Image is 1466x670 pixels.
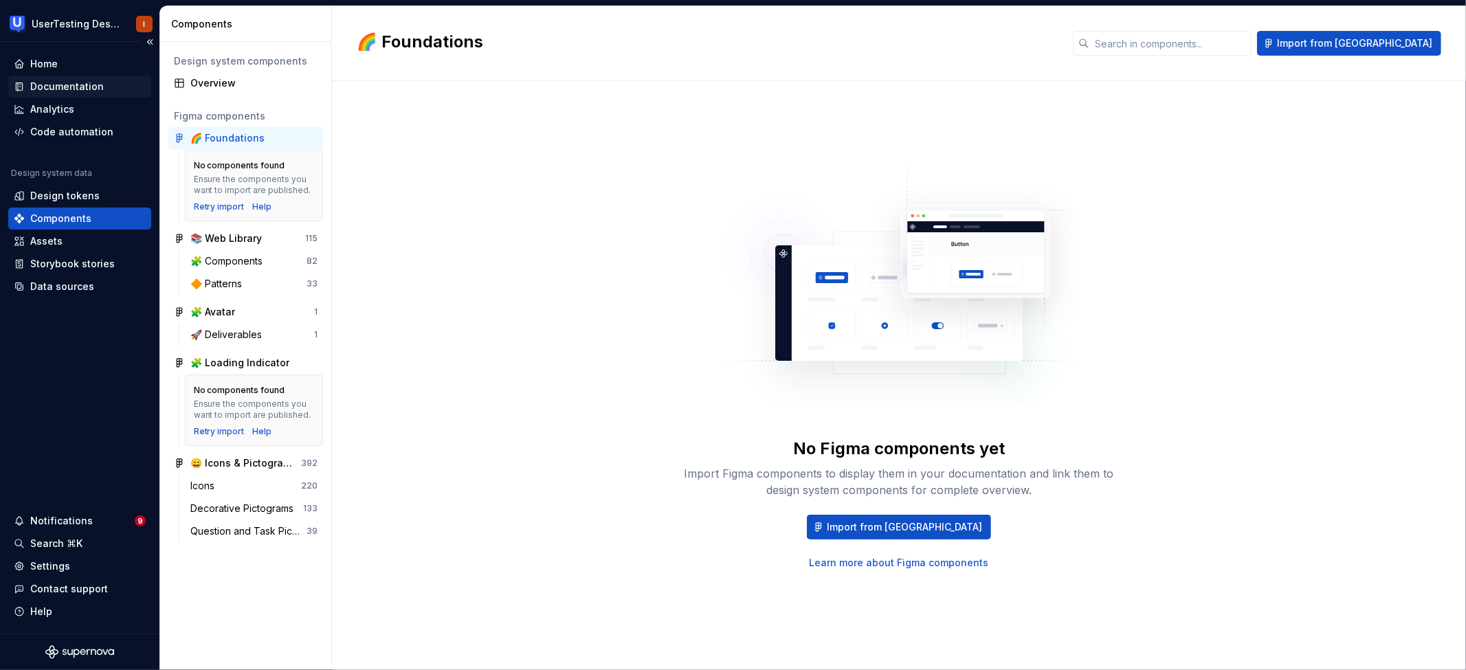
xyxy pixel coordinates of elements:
[185,250,323,272] a: 🧩 Components82
[30,514,93,528] div: Notifications
[305,233,318,244] div: 115
[357,31,1056,53] h2: 🌈 Foundations
[8,253,151,275] a: Storybook stories
[168,352,323,374] a: 🧩 Loading Indicator
[1257,31,1441,56] button: Import from [GEOGRAPHIC_DATA]
[10,16,26,32] img: 41adf70f-fc1c-4662-8e2d-d2ab9c673b1b.png
[30,234,63,248] div: Assets
[307,278,318,289] div: 33
[1277,36,1432,50] span: Import from [GEOGRAPHIC_DATA]
[307,526,318,537] div: 39
[679,465,1119,498] div: Import Figma components to display them in your documentation and link them to design system comp...
[190,254,268,268] div: 🧩 Components
[30,605,52,618] div: Help
[8,601,151,623] button: Help
[8,185,151,207] a: Design tokens
[174,109,318,123] div: Figma components
[314,329,318,340] div: 1
[8,578,151,600] button: Contact support
[253,426,272,437] a: Help
[168,301,323,323] a: 🧩 Avatar1
[30,257,115,271] div: Storybook stories
[30,559,70,573] div: Settings
[30,582,108,596] div: Contact support
[190,76,318,90] div: Overview
[793,438,1005,460] div: No Figma components yet
[190,328,267,342] div: 🚀 Deliverables
[168,127,323,149] a: 🌈 Foundations
[253,201,272,212] a: Help
[185,475,323,497] a: Icons220
[185,498,323,520] a: Decorative Pictograms133
[3,9,157,38] button: UserTesting Design SystemI
[30,212,91,225] div: Components
[30,102,74,116] div: Analytics
[30,280,94,293] div: Data sources
[301,480,318,491] div: 220
[190,356,289,370] div: 🧩 Loading Indicator
[194,160,285,171] div: No components found
[190,277,247,291] div: 🔶 Patterns
[174,54,318,68] div: Design system components
[185,324,323,346] a: 🚀 Deliverables1
[140,32,159,52] button: Collapse sidebar
[8,276,151,298] a: Data sources
[185,273,323,295] a: 🔶 Patterns33
[30,537,82,550] div: Search ⌘K
[190,479,220,493] div: Icons
[301,458,318,469] div: 392
[171,17,326,31] div: Components
[1089,31,1252,56] input: Search in components...
[168,227,323,249] a: 📚 Web Library115
[135,515,146,526] span: 9
[827,520,982,534] span: Import from [GEOGRAPHIC_DATA]
[8,510,151,532] button: Notifications9
[168,452,323,474] a: 😄 Icons & Pictograms V2392
[303,503,318,514] div: 133
[190,524,307,538] div: Question and Task Pictograms
[30,57,58,71] div: Home
[144,19,146,30] div: I
[190,502,299,515] div: Decorative Pictograms
[45,645,114,659] svg: Supernova Logo
[32,17,120,31] div: UserTesting Design System
[8,53,151,75] a: Home
[8,208,151,230] a: Components
[194,174,314,196] div: Ensure the components you want to import are published.
[11,168,92,179] div: Design system data
[185,520,323,542] a: Question and Task Pictograms39
[190,232,262,245] div: 📚 Web Library
[8,76,151,98] a: Documentation
[807,515,991,539] button: Import from [GEOGRAPHIC_DATA]
[810,556,989,570] a: Learn more about Figma components
[194,385,285,396] div: No components found
[168,72,323,94] a: Overview
[30,189,100,203] div: Design tokens
[190,456,293,470] div: 😄 Icons & Pictograms V2
[190,131,265,145] div: 🌈 Foundations
[190,305,235,319] div: 🧩 Avatar
[194,426,245,437] button: Retry import
[194,201,245,212] button: Retry import
[194,399,314,421] div: Ensure the components you want to import are published.
[8,121,151,143] a: Code automation
[30,125,113,139] div: Code automation
[8,555,151,577] a: Settings
[30,80,104,93] div: Documentation
[8,98,151,120] a: Analytics
[314,306,318,317] div: 1
[8,230,151,252] a: Assets
[307,256,318,267] div: 82
[8,533,151,555] button: Search ⌘K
